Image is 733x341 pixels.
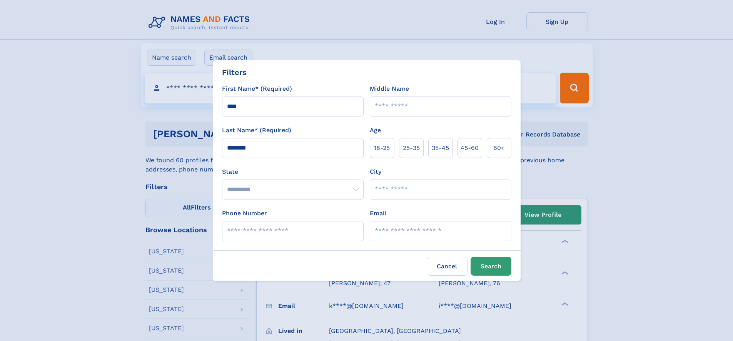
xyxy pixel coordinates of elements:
[222,209,267,218] label: Phone Number
[370,167,381,176] label: City
[403,143,420,153] span: 25‑35
[493,143,505,153] span: 60+
[432,143,449,153] span: 35‑45
[374,143,390,153] span: 18‑25
[461,143,479,153] span: 45‑60
[222,67,247,78] div: Filters
[370,209,386,218] label: Email
[471,257,511,276] button: Search
[222,126,291,135] label: Last Name* (Required)
[370,126,381,135] label: Age
[427,257,468,276] label: Cancel
[370,84,409,93] label: Middle Name
[222,167,364,176] label: State
[222,84,292,93] label: First Name* (Required)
